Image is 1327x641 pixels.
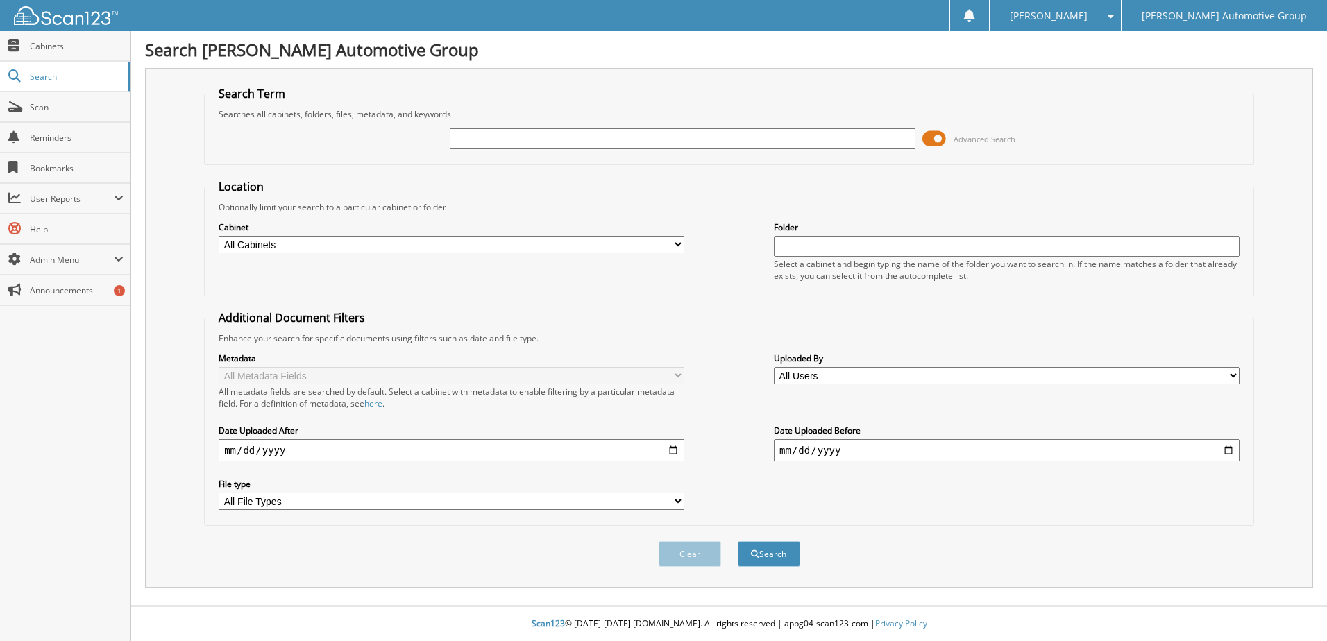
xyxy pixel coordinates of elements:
[219,478,684,490] label: File type
[30,162,124,174] span: Bookmarks
[30,40,124,52] span: Cabinets
[30,193,114,205] span: User Reports
[219,352,684,364] label: Metadata
[219,221,684,233] label: Cabinet
[114,285,125,296] div: 1
[30,223,124,235] span: Help
[145,38,1313,61] h1: Search [PERSON_NAME] Automotive Group
[364,398,382,409] a: here
[219,425,684,436] label: Date Uploaded After
[1142,12,1307,20] span: [PERSON_NAME] Automotive Group
[774,425,1240,436] label: Date Uploaded Before
[738,541,800,567] button: Search
[774,221,1240,233] label: Folder
[14,6,118,25] img: scan123-logo-white.svg
[774,439,1240,461] input: end
[954,134,1015,144] span: Advanced Search
[532,617,565,629] span: Scan123
[30,254,114,266] span: Admin Menu
[875,617,927,629] a: Privacy Policy
[212,108,1246,120] div: Searches all cabinets, folders, files, metadata, and keywords
[659,541,721,567] button: Clear
[212,310,372,325] legend: Additional Document Filters
[30,71,121,83] span: Search
[30,284,124,296] span: Announcements
[212,86,292,101] legend: Search Term
[30,132,124,144] span: Reminders
[1010,12,1088,20] span: [PERSON_NAME]
[774,352,1240,364] label: Uploaded By
[212,332,1246,344] div: Enhance your search for specific documents using filters such as date and file type.
[212,179,271,194] legend: Location
[131,607,1327,641] div: © [DATE]-[DATE] [DOMAIN_NAME]. All rights reserved | appg04-scan123-com |
[219,439,684,461] input: start
[774,258,1240,282] div: Select a cabinet and begin typing the name of the folder you want to search in. If the name match...
[219,386,684,409] div: All metadata fields are searched by default. Select a cabinet with metadata to enable filtering b...
[30,101,124,113] span: Scan
[212,201,1246,213] div: Optionally limit your search to a particular cabinet or folder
